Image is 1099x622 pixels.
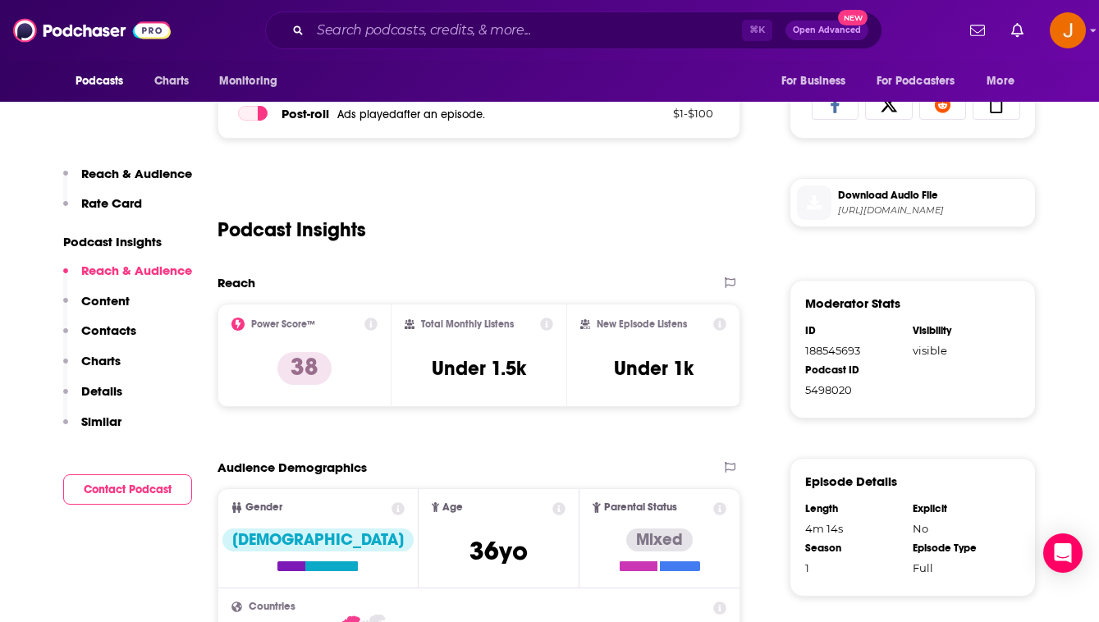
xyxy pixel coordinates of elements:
button: Rate Card [63,195,142,226]
span: New [838,10,868,25]
div: Episode Type [913,542,1010,555]
p: Charts [81,353,121,368]
h2: Podcast Insights [218,217,366,242]
span: Logged in as justine87181 [1050,12,1086,48]
div: 1 [805,561,902,574]
span: Ads played after an episode . [337,107,485,121]
p: Podcast Insights [63,234,192,249]
button: Show profile menu [1050,12,1086,48]
span: https://www.buzzsprout.com/2416713/episodes/16101755-welcome-to-mindset-mastery-moments-podcast.mp3 [838,204,1028,217]
button: Contacts [63,322,136,353]
div: [DEMOGRAPHIC_DATA] [222,528,414,551]
div: No [913,522,1010,535]
a: Share on Facebook [812,89,859,120]
button: Reach & Audience [63,166,192,196]
span: Countries [249,601,295,612]
span: Charts [154,70,190,93]
button: open menu [866,66,979,97]
span: Gender [245,502,282,513]
span: Monitoring [219,70,277,93]
p: Rate Card [81,195,142,211]
span: For Business [781,70,846,93]
div: 4m 14s [805,522,902,535]
input: Search podcasts, credits, & more... [310,17,742,43]
h2: Total Monthly Listens [421,318,514,330]
p: Contacts [81,322,136,338]
p: Reach & Audience [81,263,192,278]
div: Full [913,561,1010,574]
h2: Power Score™ [251,318,315,330]
p: Similar [81,414,121,429]
h2: New Episode Listens [597,318,687,330]
button: open menu [975,66,1035,97]
p: Content [81,293,130,309]
a: Share on X/Twitter [865,89,913,120]
div: 188545693 [805,344,902,357]
div: ID [805,324,902,337]
button: Details [63,383,122,414]
a: Share on Reddit [919,89,967,120]
div: Length [805,502,902,515]
a: Show notifications dropdown [964,16,991,44]
div: Search podcasts, credits, & more... [265,11,882,49]
span: For Podcasters [877,70,955,93]
div: visible [913,344,1010,357]
button: open menu [208,66,299,97]
span: Age [442,502,463,513]
div: Visibility [913,324,1010,337]
span: Open Advanced [793,26,861,34]
div: Season [805,542,902,555]
button: open menu [64,66,145,97]
a: Charts [144,66,199,97]
h3: Moderator Stats [805,295,900,311]
p: 38 [277,352,332,385]
p: Reach & Audience [81,166,192,181]
span: Parental Status [604,502,677,513]
a: Copy Link [973,89,1020,120]
a: Show notifications dropdown [1005,16,1030,44]
p: $ 1 - $ 100 [607,107,713,120]
span: More [987,70,1014,93]
div: Explicit [913,502,1010,515]
button: Charts [63,353,121,383]
button: open menu [770,66,867,97]
button: Contact Podcast [63,474,192,505]
button: Reach & Audience [63,263,192,293]
div: 5498020 [805,383,902,396]
h2: Audience Demographics [218,460,367,475]
p: Details [81,383,122,399]
span: Download Audio File [838,188,1028,203]
h3: Under 1.5k [432,356,526,381]
button: Similar [63,414,121,444]
span: 36 yo [469,535,528,567]
h3: Episode Details [805,473,897,489]
h3: Under 1k [614,356,694,381]
span: Podcasts [76,70,124,93]
img: Podchaser - Follow, Share and Rate Podcasts [13,15,171,46]
span: Post -roll [282,106,329,121]
h2: Reach [218,275,255,290]
button: Content [63,293,130,323]
div: Podcast ID [805,364,902,377]
a: Download Audio File[URL][DOMAIN_NAME] [797,185,1028,220]
div: Mixed [626,528,693,551]
button: Open AdvancedNew [785,21,868,40]
div: Open Intercom Messenger [1043,533,1083,573]
span: ⌘ K [742,20,772,41]
img: User Profile [1050,12,1086,48]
